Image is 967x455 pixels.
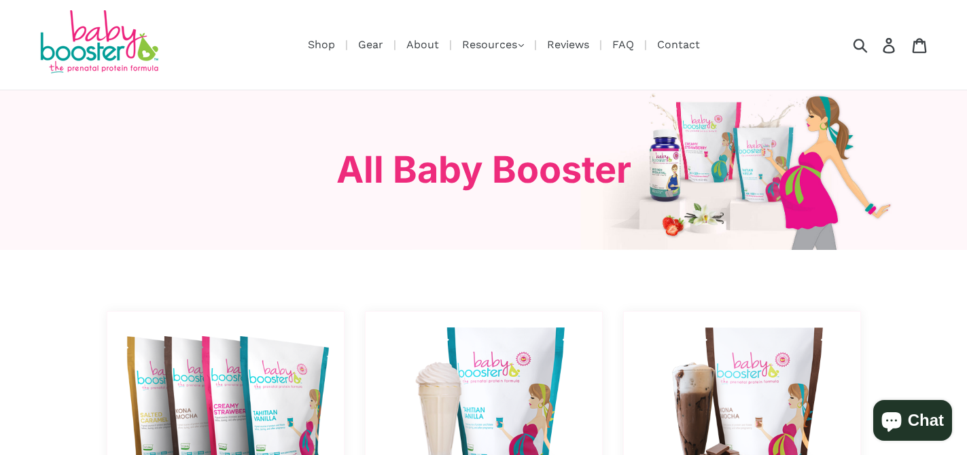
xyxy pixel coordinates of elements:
[540,36,596,53] a: Reviews
[96,148,871,192] h3: All Baby Booster
[400,36,446,53] a: About
[455,35,531,55] button: Resources
[869,400,956,444] inbox-online-store-chat: Shopify online store chat
[858,30,895,60] input: Search
[301,36,342,53] a: Shop
[650,36,707,53] a: Contact
[351,36,390,53] a: Gear
[37,10,160,76] img: Baby Booster Prenatal Protein Supplements
[605,36,641,53] a: FAQ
